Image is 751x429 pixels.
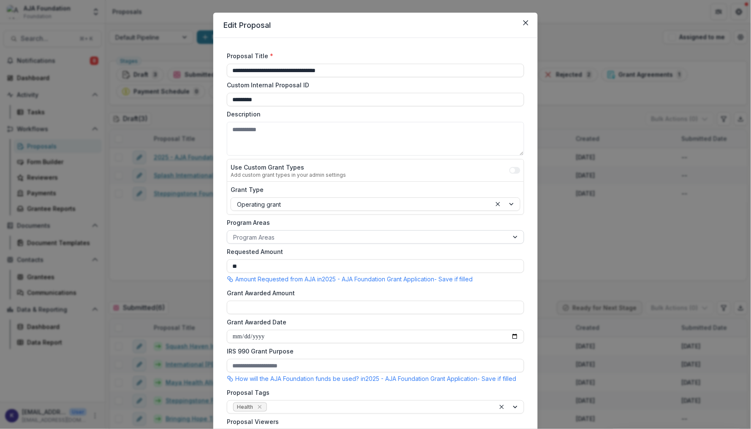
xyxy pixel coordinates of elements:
div: Remove Health [256,403,264,411]
div: Clear selected options [497,402,507,412]
div: Clear selected options [493,199,503,209]
button: Close [519,16,533,30]
label: Grant Awarded Amount [227,289,519,297]
p: Amount Requested from AJA in 2025 - AJA Foundation Grant Application - Save if filled [235,275,473,283]
label: Requested Amount [227,247,519,256]
label: Grant Awarded Date [227,318,519,326]
label: Proposal Tags [227,388,519,397]
header: Edit Proposal [213,13,538,38]
label: Proposal Title [227,51,519,60]
label: Proposal Viewers [227,417,519,426]
label: Use Custom Grant Types [231,163,346,172]
label: Grant Type [231,185,515,194]
span: Health [237,404,253,410]
label: Description [227,110,519,119]
div: Add custom grant types in your admin settings [231,172,346,178]
p: How will the AJA Foundation funds be used? in 2025 - AJA Foundation Grant Application - Save if f... [235,374,517,383]
label: Custom Internal Proposal ID [227,81,519,89]
label: IRS 990 Grant Purpose [227,347,519,356]
label: Program Areas [227,218,519,227]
